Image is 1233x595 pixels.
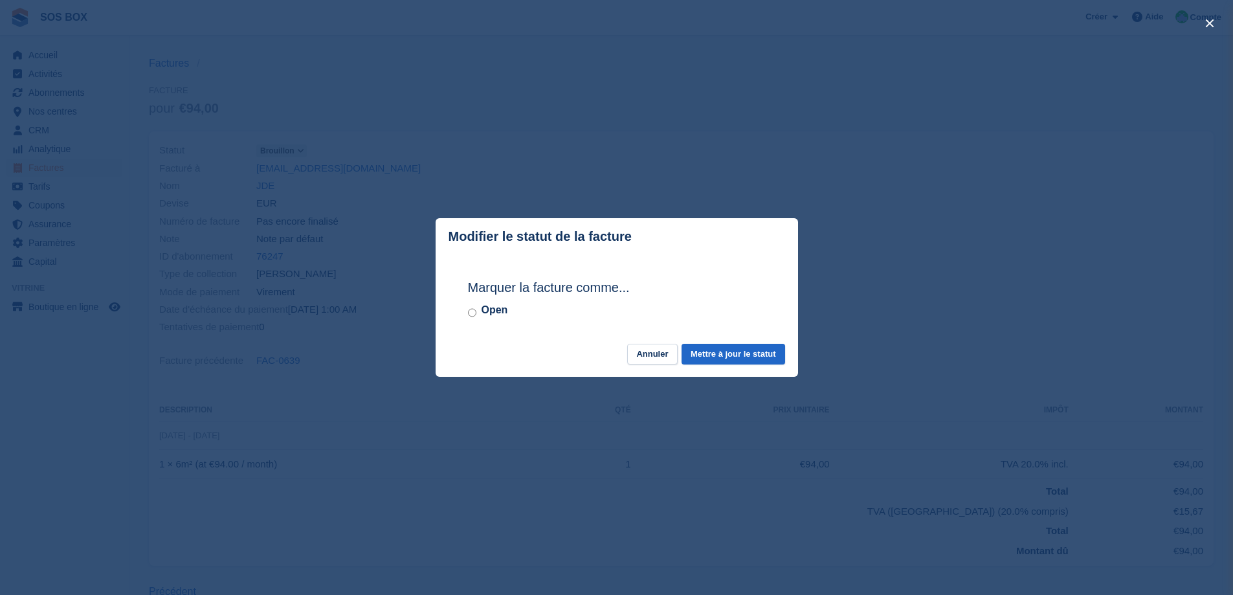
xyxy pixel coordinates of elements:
[482,302,508,318] label: Open
[1199,13,1220,34] button: close
[449,229,632,244] p: Modifier le statut de la facture
[682,344,784,365] button: Mettre à jour le statut
[468,278,766,297] h2: Marquer la facture comme...
[627,344,677,365] button: Annuler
